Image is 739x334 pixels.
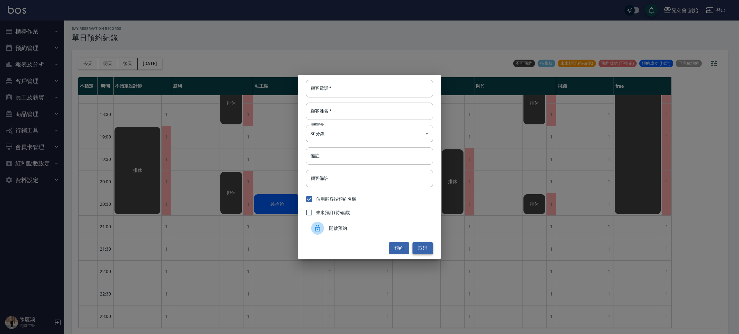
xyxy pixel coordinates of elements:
span: 開啟預約 [329,225,428,232]
div: 30分鐘 [306,125,433,142]
button: 取消 [412,242,433,254]
label: 服務時長 [310,122,324,127]
span: 未來預訂(待確認) [316,209,351,216]
div: 開啟預約 [306,219,433,237]
button: 預約 [389,242,409,254]
span: 佔用顧客端預約名額 [316,196,356,203]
